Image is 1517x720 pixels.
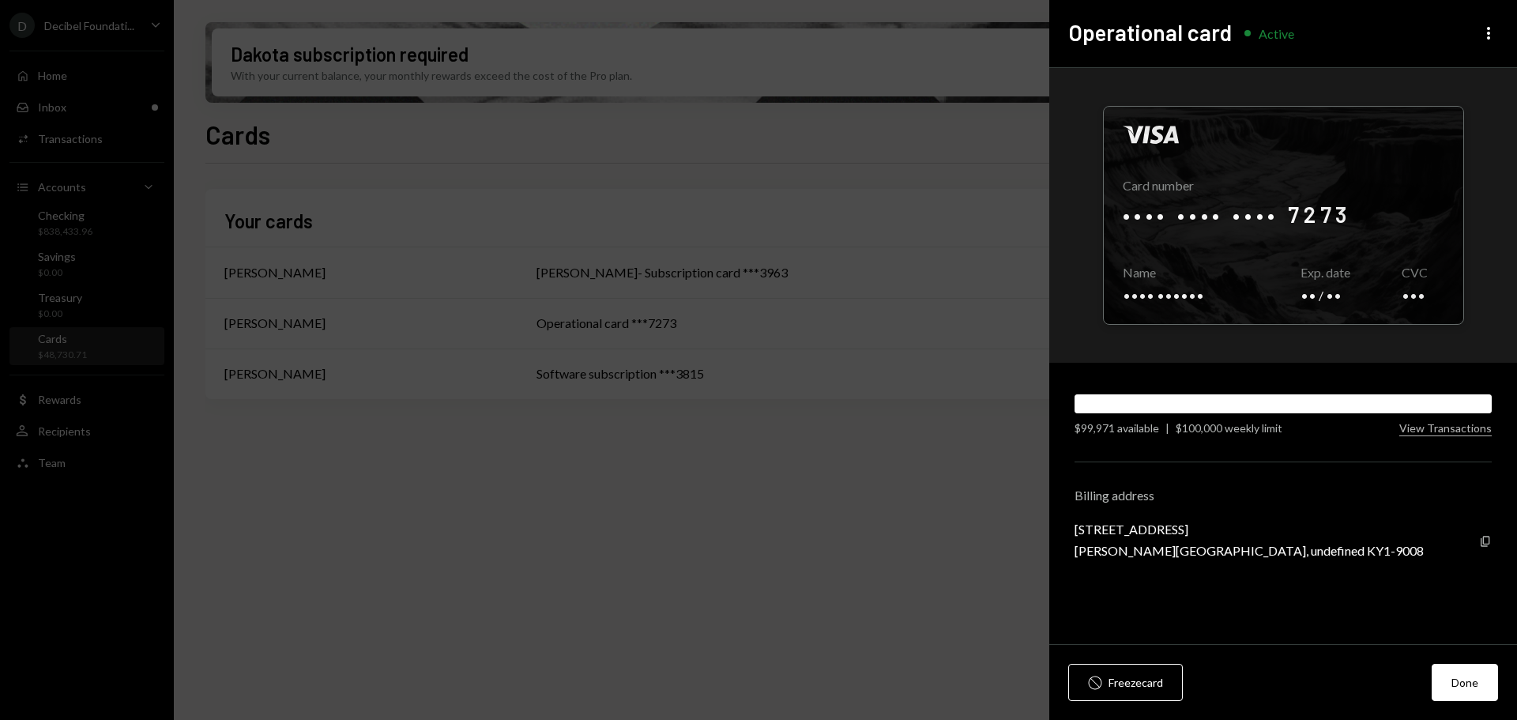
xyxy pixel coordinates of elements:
button: View Transactions [1399,421,1492,436]
div: [STREET_ADDRESS] [1075,522,1424,537]
button: Freezecard [1068,664,1183,701]
div: Billing address [1075,488,1492,503]
h2: Operational card [1068,17,1232,48]
div: Click to reveal [1103,106,1464,325]
div: Freeze card [1109,674,1163,691]
div: Active [1259,26,1294,41]
button: Done [1432,664,1498,701]
div: $99,971 available [1075,420,1159,436]
div: | [1165,420,1169,436]
div: [PERSON_NAME][GEOGRAPHIC_DATA], undefined KY1-9008 [1075,543,1424,558]
div: $100,000 weekly limit [1176,420,1282,436]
